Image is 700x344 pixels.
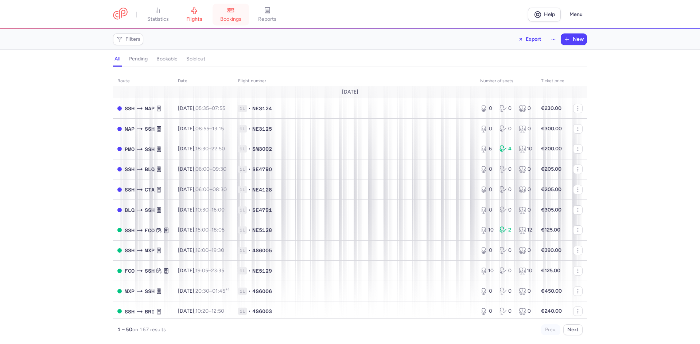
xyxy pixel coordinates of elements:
[211,207,225,213] time: 16:00
[528,8,561,21] a: Help
[195,268,208,274] time: 19:05
[195,105,209,111] time: 05:35
[252,288,272,295] span: 4S6006
[499,145,513,153] div: 4
[252,105,272,112] span: NE3124
[252,206,272,214] span: SE4791
[195,268,224,274] span: –
[238,308,247,315] span: 1L
[234,76,476,87] th: Flight number
[238,145,247,153] span: 1L
[541,324,560,335] button: Prev.
[499,125,513,133] div: 0
[238,206,247,214] span: 1L
[541,288,562,294] strong: €450.00
[480,267,494,274] div: 10
[125,104,135,112] span: SSH
[132,327,166,333] span: on 167 results
[186,16,202,23] span: flights
[195,207,209,213] time: 10:30
[499,186,513,193] div: 0
[248,308,251,315] span: •
[195,166,210,172] time: 06:00
[480,308,494,315] div: 0
[213,7,249,23] a: bookings
[541,308,562,314] strong: €240.00
[186,56,205,62] h4: sold out
[249,7,285,23] a: reports
[195,288,229,294] span: –
[258,16,276,23] span: reports
[252,125,272,133] span: NE3125
[178,247,224,253] span: [DATE],
[145,104,155,112] span: NAP
[252,247,272,254] span: 4S6005
[195,186,210,193] time: 06:00
[156,56,178,62] h4: bookable
[480,145,494,153] div: 6
[195,126,224,132] span: –
[480,288,494,295] div: 0
[211,227,225,233] time: 18:05
[178,308,224,314] span: [DATE],
[145,267,155,275] span: SSH
[238,105,247,112] span: 1L
[519,186,532,193] div: 0
[178,268,224,274] span: [DATE],
[248,288,251,295] span: •
[480,186,494,193] div: 0
[499,166,513,173] div: 0
[145,308,155,316] span: BRI
[541,126,562,132] strong: €300.00
[145,186,155,194] span: CTA
[195,227,209,233] time: 15:00
[125,287,135,295] span: MXP
[541,166,561,172] strong: €205.00
[342,89,358,95] span: [DATE]
[544,12,555,17] span: Help
[211,308,224,314] time: 12:50
[195,288,209,294] time: 20:30
[519,166,532,173] div: 0
[238,125,247,133] span: 1L
[248,247,251,254] span: •
[480,206,494,214] div: 0
[117,327,132,333] strong: 1 – 50
[178,186,227,193] span: [DATE],
[519,247,532,254] div: 0
[225,287,229,292] sup: +1
[212,105,225,111] time: 07:55
[195,126,209,132] time: 08:55
[140,7,176,23] a: statistics
[174,76,234,87] th: date
[541,146,562,152] strong: €200.00
[248,125,251,133] span: •
[238,247,247,254] span: 1L
[125,36,140,42] span: Filters
[238,186,247,193] span: 1L
[519,145,532,153] div: 10
[113,76,174,87] th: route
[125,186,135,194] span: SSH
[519,288,532,295] div: 0
[195,207,225,213] span: –
[238,226,247,234] span: 1L
[563,324,583,335] button: Next
[125,246,135,254] span: SSH
[252,308,272,315] span: 4S6003
[145,246,155,254] span: MXP
[213,186,227,193] time: 08:30
[178,166,226,172] span: [DATE],
[248,186,251,193] span: •
[248,267,251,274] span: •
[519,226,532,234] div: 12
[195,247,209,253] time: 16:00
[248,206,251,214] span: •
[541,105,561,111] strong: €230.00
[125,267,135,275] span: FCO
[252,186,272,193] span: NE4128
[195,308,209,314] time: 10:20
[252,267,272,274] span: NE5129
[178,288,229,294] span: [DATE],
[195,247,224,253] span: –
